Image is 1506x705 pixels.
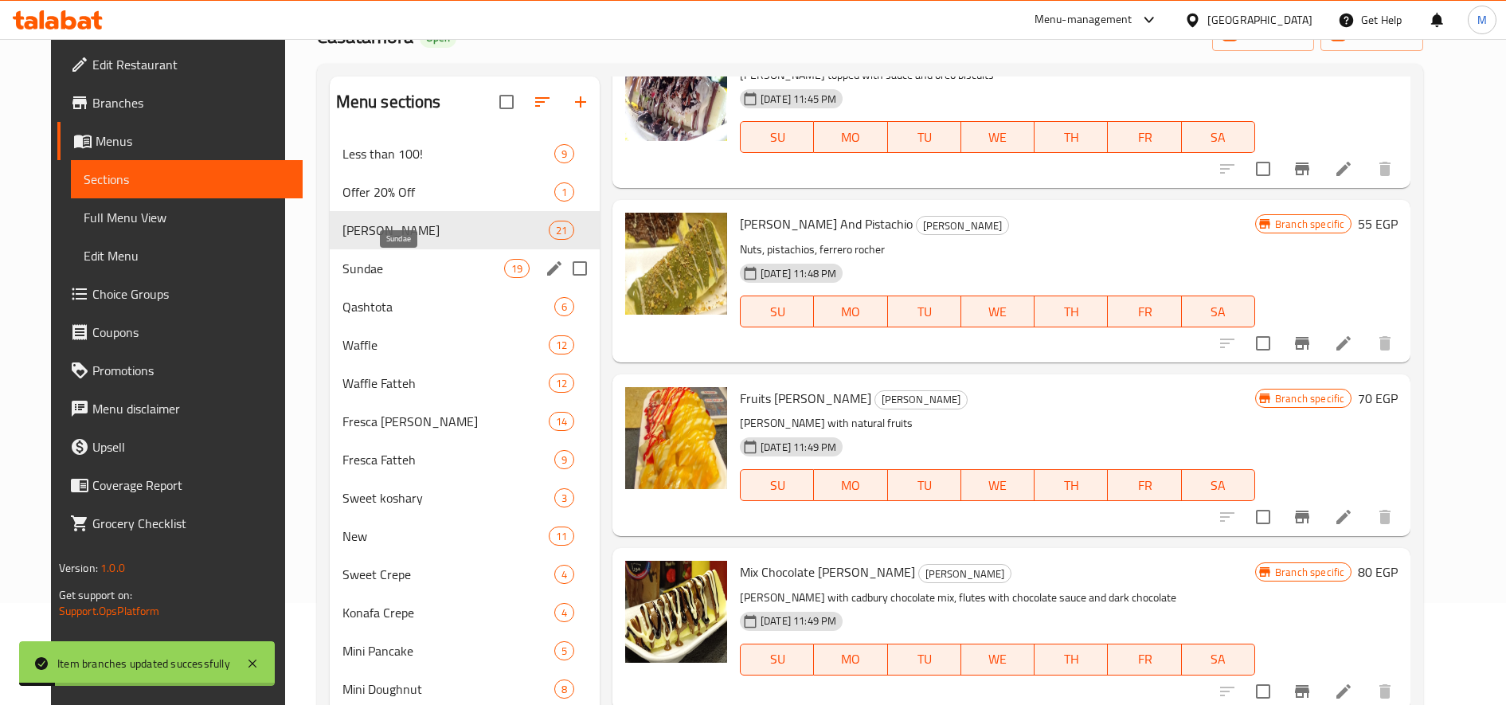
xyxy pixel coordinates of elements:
button: FR [1108,296,1181,327]
button: WE [961,296,1035,327]
button: Branch-specific-item [1283,498,1321,536]
a: Edit Menu [71,237,303,275]
button: SU [740,469,814,501]
button: MO [814,644,887,676]
h6: 70 EGP [1358,387,1398,409]
span: 1.0.0 [100,558,125,578]
button: FR [1108,644,1181,676]
a: Upsell [57,428,303,466]
span: Promotions [92,361,290,380]
div: Fresca Fatteh9 [330,441,600,479]
p: [PERSON_NAME] with natural fruits [740,413,1255,433]
a: Promotions [57,351,303,390]
div: Offer 20% Off1 [330,173,600,211]
span: TH [1041,126,1101,149]
span: Waffle [342,335,549,354]
span: WE [968,648,1028,671]
h6: 55 EGP [1358,213,1398,235]
span: Mini Doughnut [342,680,554,699]
span: 5 [555,644,573,659]
span: Fresca [PERSON_NAME] [342,412,549,431]
div: Waffle Fatteh12 [330,364,600,402]
span: MO [820,126,881,149]
span: Branch specific [1269,565,1351,580]
div: Less than 100!9 [330,135,600,173]
img: Mix Chocolate Cassata [625,561,727,663]
h6: 80 EGP [1358,561,1398,583]
span: Edit Restaurant [92,55,290,74]
span: Sort sections [523,83,561,121]
span: Menu disclaimer [92,399,290,418]
div: Menu-management [1035,10,1132,29]
div: Konafa Crepe4 [330,593,600,632]
span: MO [820,474,881,497]
div: items [554,488,574,507]
a: Support.OpsPlatform [59,601,160,621]
a: Coverage Report [57,466,303,504]
span: SU [747,474,808,497]
div: items [554,182,574,202]
button: MO [814,296,887,327]
div: Cassata [916,216,1009,235]
span: Sweet Crepe [342,565,554,584]
button: TU [888,469,961,501]
div: Item branches updated successfully [57,655,230,672]
button: TU [888,296,961,327]
p: Nuts, pistachios, ferrero rocher [740,240,1255,260]
span: 4 [555,567,573,582]
button: delete [1366,498,1404,536]
div: Sweet koshary3 [330,479,600,517]
span: WE [968,474,1028,497]
div: Sundae19edit [330,249,600,288]
span: Full Menu View [84,208,290,227]
img: Cassata Ferrero And Pistachio [625,213,727,315]
span: SA [1188,648,1249,671]
span: 6 [555,300,573,315]
img: Fruits Cassata [625,387,727,489]
button: MO [814,469,887,501]
span: [PERSON_NAME] And Pistachio [740,212,913,236]
div: items [554,144,574,163]
button: MO [814,121,887,153]
span: Mini Pancake [342,641,554,660]
a: Edit menu item [1334,682,1353,701]
div: items [554,450,574,469]
button: Branch-specific-item [1283,150,1321,188]
button: WE [961,644,1035,676]
span: 12 [550,338,573,353]
div: Qashtota6 [330,288,600,326]
span: 9 [555,452,573,468]
button: WE [961,121,1035,153]
span: Waffle Fatteh [342,374,549,393]
img: Oreo Cassata [625,39,727,141]
span: TH [1041,648,1101,671]
span: TU [894,126,955,149]
button: delete [1366,324,1404,362]
button: SA [1182,121,1255,153]
span: Coupons [92,323,290,342]
div: items [549,374,574,393]
span: TU [894,648,955,671]
span: New [342,527,549,546]
a: Edit Restaurant [57,45,303,84]
span: [DATE] 11:49 PM [754,440,843,455]
button: FR [1108,469,1181,501]
button: SU [740,121,814,153]
span: M [1477,11,1487,29]
span: Grocery Checklist [92,514,290,533]
span: Choice Groups [92,284,290,304]
span: 9 [555,147,573,162]
span: [PERSON_NAME] [875,390,967,409]
span: FR [1114,474,1175,497]
span: Menus [96,131,290,151]
span: Version: [59,558,98,578]
button: Branch-specific-item [1283,324,1321,362]
span: Branch specific [1269,391,1351,406]
div: Sweet Crepe4 [330,555,600,593]
div: items [504,259,530,278]
span: 1 [555,185,573,200]
span: TH [1041,300,1101,323]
